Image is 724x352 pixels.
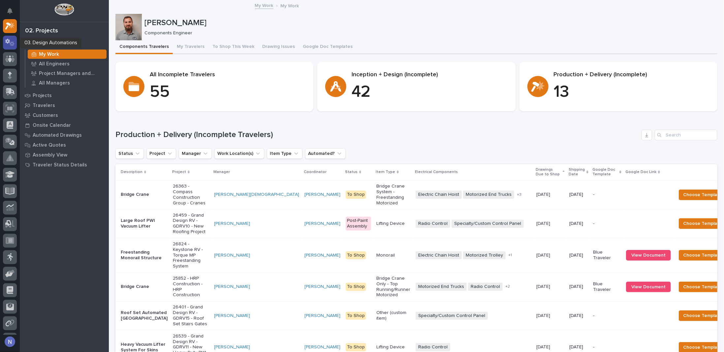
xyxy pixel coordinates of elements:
p: Google Doc Template [592,166,618,178]
a: [PERSON_NAME] [304,192,340,197]
span: Electric Chain Hoist [416,251,462,260]
span: Electric Chain Hoist [416,191,462,199]
a: My Work [25,50,109,59]
p: Monorail [376,253,410,258]
input: Search [655,130,717,140]
p: Bridge Crane [121,192,168,197]
span: Choose Template [683,343,722,351]
a: All Managers [25,78,109,88]
div: 02. Projects [25,27,58,35]
span: Radio Control [416,220,450,228]
span: Choose Template [683,312,722,320]
span: Radio Control [416,343,450,351]
a: [PERSON_NAME] [304,344,340,350]
button: Item Type [267,148,302,159]
a: [PERSON_NAME] [214,253,250,258]
span: Motorized Trolley [463,251,506,260]
p: 26401 - Grand Design RV - GDRV15 - Roof Set Stairs Gates [173,304,209,327]
p: Traveler Status Details [33,162,87,168]
p: Description [121,168,142,176]
p: [DATE] [536,220,551,227]
p: My Work [39,52,59,57]
p: Large Roof PWI Vacuum Lifter [121,218,168,229]
p: Status [345,168,358,176]
p: Lifting Device [376,221,410,227]
p: [DATE] [536,191,551,197]
span: Specialty/Custom Control Panel [452,220,524,228]
button: Work Location(s) [214,148,264,159]
p: Customers [33,113,58,119]
p: Project [172,168,186,176]
a: Projects [20,90,109,100]
p: Shipping Date [569,166,585,178]
p: Travelers [33,103,55,109]
a: [PERSON_NAME] [214,313,250,319]
p: 55 [150,82,305,102]
a: Assembly View [20,150,109,160]
span: Choose Template [683,251,722,259]
a: Travelers [20,100,109,110]
p: Coordinator [304,168,327,176]
p: 25852 - HRP Construction - HRP Construction [173,276,209,298]
div: Notifications [8,8,17,18]
p: Automated Drawings [33,132,82,138]
a: Onsite Calendar [20,120,109,130]
p: Production + Delivery (Incomplete) [554,71,709,79]
button: To Shop This Week [208,40,258,54]
a: [PERSON_NAME] [304,221,340,227]
a: Traveler Status Details [20,160,109,170]
p: All Managers [39,80,70,86]
p: Blue Traveler [593,250,621,261]
button: Manager [179,148,212,159]
p: Other (custom item) [376,310,410,321]
span: + 1 [508,253,512,257]
p: Manager [213,168,230,176]
a: Automated Drawings [20,130,109,140]
p: Item Type [376,168,395,176]
p: Lifting Device [376,344,410,350]
span: Choose Template [683,220,722,228]
p: Active Quotes [33,142,66,148]
p: Electrical Components [415,168,458,176]
button: Automated? [305,148,346,159]
p: Bridge Crane Only - Top Running/Runner Motorized [376,276,410,298]
a: Active Quotes [20,140,109,150]
span: View Document [631,253,666,258]
p: Onsite Calendar [33,123,71,128]
button: Notifications [3,4,17,18]
div: To Shop [346,312,366,320]
a: [PERSON_NAME] [214,284,250,290]
p: All Engineers [39,61,70,67]
a: [PERSON_NAME] [304,313,340,319]
h1: Production + Delivery (Incomplete Travelers) [115,130,639,140]
p: Assembly View [33,152,67,158]
p: Project Managers and Engineers [39,71,104,77]
span: Motorized End Trucks [416,283,467,291]
p: My Work [281,2,299,9]
p: 42 [352,82,507,102]
p: [DATE] [536,312,551,319]
div: To Shop [346,283,366,291]
p: [DATE] [569,192,588,197]
span: Choose Template [683,191,722,199]
span: + 3 [517,193,521,197]
p: [DATE] [536,343,551,350]
p: Drawings Due to Shop [536,166,561,178]
button: users-avatar [3,335,17,349]
p: My Work [33,42,53,48]
a: Project Managers and Engineers [25,69,109,78]
a: [PERSON_NAME] [304,253,340,258]
p: Bridge Crane [121,284,168,290]
button: Components Travelers [115,40,173,54]
p: [DATE] [569,253,588,258]
p: Bridge Crane System - Freestanding Motorized [376,184,410,206]
p: [DATE] [569,284,588,290]
p: Components Engineer [144,30,712,36]
p: Roof Set Automated [GEOGRAPHIC_DATA] [121,310,168,321]
p: Projects [33,93,52,99]
div: Post-Paint Assembly [346,217,371,230]
a: [PERSON_NAME][DEMOGRAPHIC_DATA] [214,192,299,197]
p: Inception + Design (Incomplete) [352,71,507,79]
span: + 2 [505,285,510,289]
